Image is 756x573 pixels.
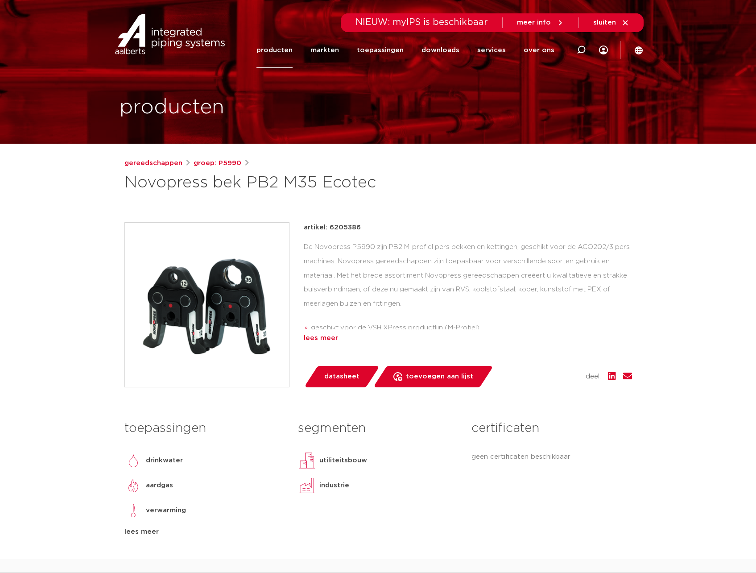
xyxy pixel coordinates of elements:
[304,240,632,329] div: De Novopress P5990 zijn PB2 M-profiel pers bekken en kettingen, geschikt voor de ACO202/3 pers ma...
[355,18,488,27] span: NIEUW: myIPS is beschikbaar
[319,480,349,491] p: industrie
[310,32,339,68] a: markten
[124,477,142,494] img: aardgas
[593,19,629,27] a: sluiten
[120,93,224,122] h1: producten
[304,366,380,387] a: datasheet
[421,32,459,68] a: downloads
[599,32,608,68] div: my IPS
[146,505,186,516] p: verwarming
[124,452,142,469] img: drinkwater
[406,370,473,384] span: toevoegen aan lijst
[477,32,506,68] a: services
[324,370,359,384] span: datasheet
[146,480,173,491] p: aardgas
[319,455,367,466] p: utiliteitsbouw
[524,32,554,68] a: over ons
[124,158,182,169] a: gereedschappen
[124,419,285,437] h3: toepassingen
[124,502,142,519] img: verwarming
[298,477,316,494] img: industrie
[304,333,632,344] div: lees meer
[298,419,458,437] h3: segmenten
[146,455,183,466] p: drinkwater
[471,419,632,437] h3: certificaten
[357,32,404,68] a: toepassingen
[586,371,601,382] span: deel:
[311,321,632,335] li: geschikt voor de VSH XPress productlijn (M-Profiel)
[298,452,316,469] img: utiliteitsbouw
[517,19,551,26] span: meer info
[125,223,289,387] img: Product Image for Novopress bek PB2 M35 Ecotec
[517,19,564,27] a: meer info
[471,452,632,462] p: geen certificaten beschikbaar
[194,158,241,169] a: groep: P5990
[304,222,361,233] p: artikel: 6205386
[256,32,293,68] a: producten
[124,172,459,194] h1: Novopress bek PB2 M35 Ecotec
[593,19,616,26] span: sluiten
[256,32,554,68] nav: Menu
[124,527,285,537] div: lees meer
